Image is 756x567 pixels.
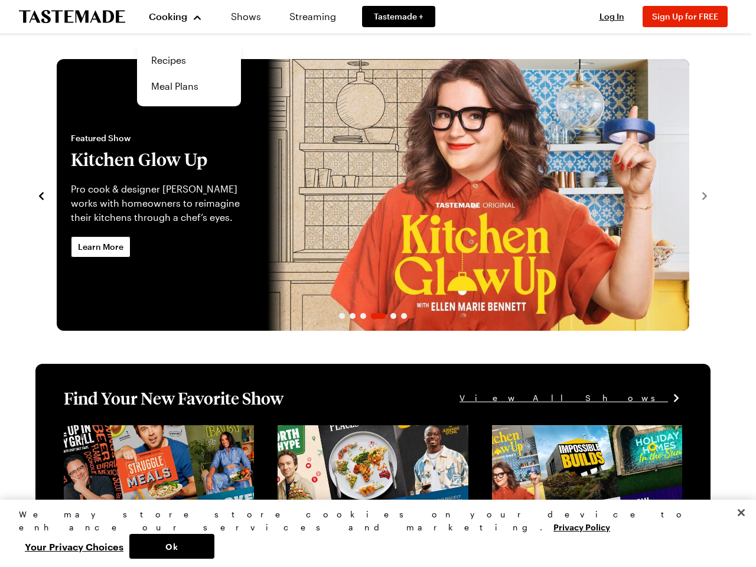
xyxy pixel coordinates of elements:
button: Your Privacy Choices [19,534,129,559]
button: Cooking [149,2,203,31]
div: Privacy [19,508,727,559]
div: We may store store cookies on your device to enhance our services and marketing. [19,508,727,534]
a: Meal Plans [144,73,234,99]
a: More information about your privacy, opens in a new tab [553,521,610,532]
div: Cooking [137,40,241,106]
button: Close [728,500,754,526]
a: Recipes [144,47,234,73]
span: Cooking [149,11,187,22]
button: Ok [129,534,214,559]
